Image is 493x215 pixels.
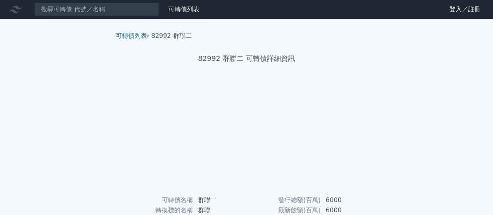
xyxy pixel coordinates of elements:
h1: 82992 群聯二 可轉債詳細資訊 [110,53,384,64]
input: 搜尋可轉債 代號／名稱 [34,3,159,16]
a: 登入／註冊 [443,3,487,16]
li: 82992 群聯二 [151,31,192,41]
td: 發行總額(百萬) [247,195,321,205]
td: 可轉債名稱 [119,195,193,205]
a: 可轉債列表 [116,32,147,39]
td: 群聯二 [193,195,247,205]
a: 可轉債列表 [168,5,200,13]
td: 6000 [321,195,375,205]
li: › [116,31,149,41]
